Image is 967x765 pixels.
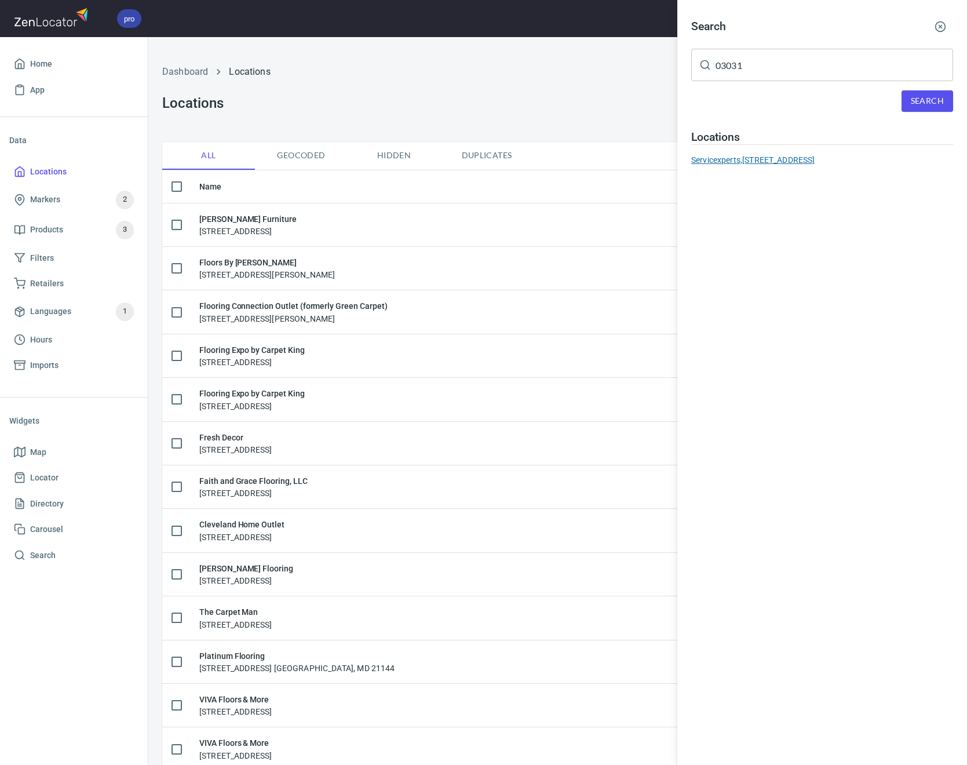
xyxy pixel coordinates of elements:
h4: Locations [691,130,953,144]
a: Servicexperts,[STREET_ADDRESS] [691,154,953,166]
h4: Search [691,20,726,34]
span: Search [911,94,944,108]
button: Search [902,90,953,112]
div: Servicexperts, [STREET_ADDRESS] [691,154,953,166]
input: Search for locations, markers or anything you want [716,49,953,81]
